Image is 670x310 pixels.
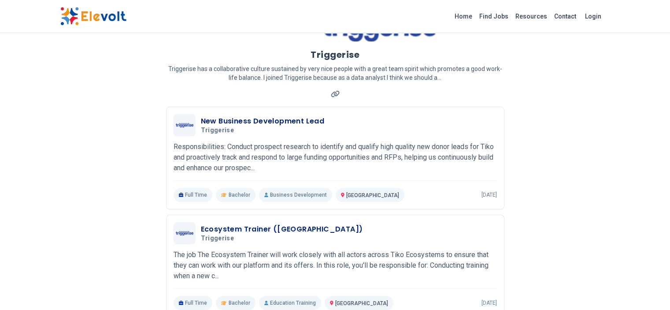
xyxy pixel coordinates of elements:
[60,40,170,304] iframe: Advertisement
[259,296,321,310] p: Education Training
[174,114,497,202] a: TriggeriseNew Business Development LeadTriggeriseResponsibilities: Conduct prospect research to i...
[174,188,213,202] p: Full Time
[311,49,359,61] h1: Triggerise
[451,9,476,23] a: Home
[201,224,363,235] h3: Ecosystem Trainer ([GEOGRAPHIC_DATA])
[626,268,670,310] iframe: Chat Widget
[60,7,126,26] img: Elevolt
[259,188,332,202] p: Business Development
[166,64,504,82] p: Triggerise has a collaborative culture sustained by very nice people with a great team spirit whi...
[580,7,607,25] a: Login
[174,296,213,310] p: Full Time
[335,300,388,306] span: [GEOGRAPHIC_DATA]
[229,191,250,198] span: Bachelor
[176,123,193,127] img: Triggerise
[174,250,497,281] p: The job The Ecosystem Trainer will work closely with all actors across Tiko Ecosystems to ensure ...
[476,9,512,23] a: Find Jobs
[201,127,234,134] span: Triggerise
[481,299,497,306] p: [DATE]
[551,9,580,23] a: Contact
[201,116,325,127] h3: New Business Development Lead
[174,142,497,173] p: Responsibilities: Conduct prospect research to identify and qualify high quality new donor leads ...
[201,235,234,243] span: Triggerise
[481,191,497,198] p: [DATE]
[176,231,193,235] img: Triggerise
[229,299,250,306] span: Bachelor
[174,222,497,310] a: TriggeriseEcosystem Trainer ([GEOGRAPHIC_DATA])TriggeriseThe job The Ecosystem Trainer will work ...
[512,9,551,23] a: Resources
[346,192,399,198] span: [GEOGRAPHIC_DATA]
[518,40,628,304] iframe: Advertisement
